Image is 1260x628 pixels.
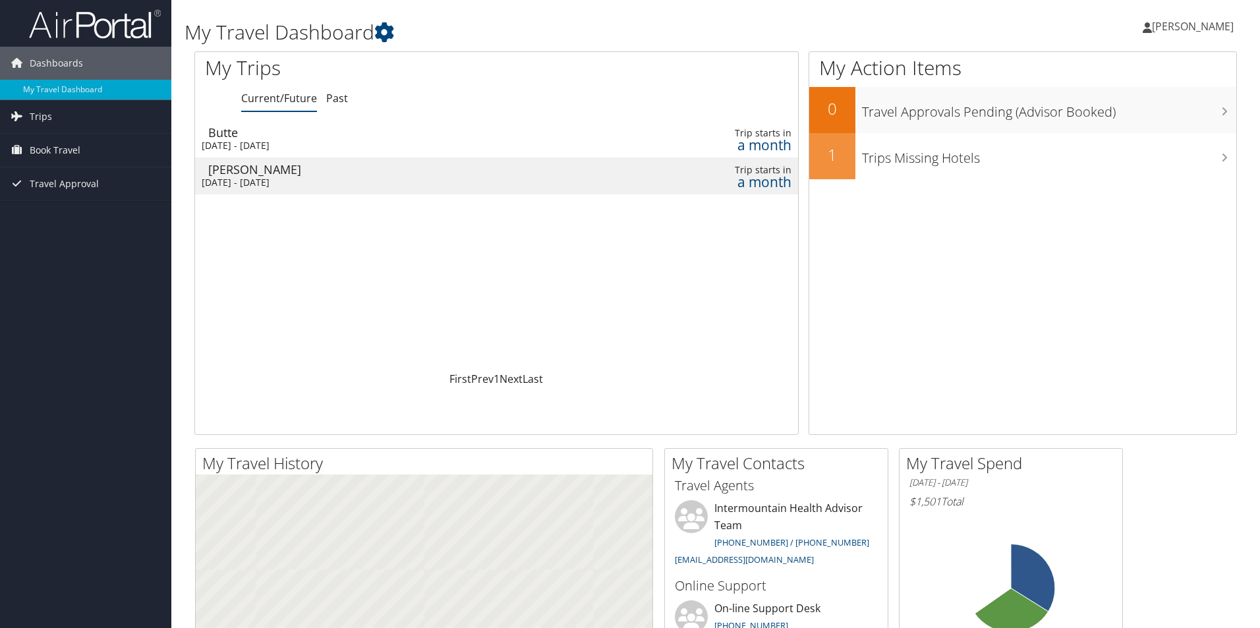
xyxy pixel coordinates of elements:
[208,163,581,175] div: [PERSON_NAME]
[471,372,494,386] a: Prev
[809,54,1236,82] h1: My Action Items
[909,494,1112,509] h6: Total
[449,372,471,386] a: First
[30,167,99,200] span: Travel Approval
[809,144,855,166] h2: 1
[809,87,1236,133] a: 0Travel Approvals Pending (Advisor Booked)
[30,100,52,133] span: Trips
[862,142,1236,167] h3: Trips Missing Hotels
[205,54,537,82] h1: My Trips
[909,476,1112,489] h6: [DATE] - [DATE]
[30,47,83,80] span: Dashboards
[494,372,500,386] a: 1
[30,134,80,167] span: Book Travel
[208,127,581,138] div: Butte
[656,176,791,188] div: a month
[909,494,941,509] span: $1,501
[809,133,1236,179] a: 1Trips Missing Hotels
[668,500,884,571] li: Intermountain Health Advisor Team
[714,536,869,548] a: [PHONE_NUMBER] / [PHONE_NUMBER]
[500,372,523,386] a: Next
[1152,19,1234,34] span: [PERSON_NAME]
[672,452,888,474] h2: My Travel Contacts
[675,577,878,595] h3: Online Support
[862,96,1236,121] h3: Travel Approvals Pending (Advisor Booked)
[809,98,855,120] h2: 0
[202,177,575,188] div: [DATE] - [DATE]
[241,91,317,105] a: Current/Future
[1143,7,1247,46] a: [PERSON_NAME]
[202,452,652,474] h2: My Travel History
[202,140,575,152] div: [DATE] - [DATE]
[185,18,893,46] h1: My Travel Dashboard
[523,372,543,386] a: Last
[656,164,791,176] div: Trip starts in
[906,452,1122,474] h2: My Travel Spend
[326,91,348,105] a: Past
[675,476,878,495] h3: Travel Agents
[656,127,791,139] div: Trip starts in
[675,554,814,565] a: [EMAIL_ADDRESS][DOMAIN_NAME]
[29,9,161,40] img: airportal-logo.png
[656,139,791,151] div: a month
